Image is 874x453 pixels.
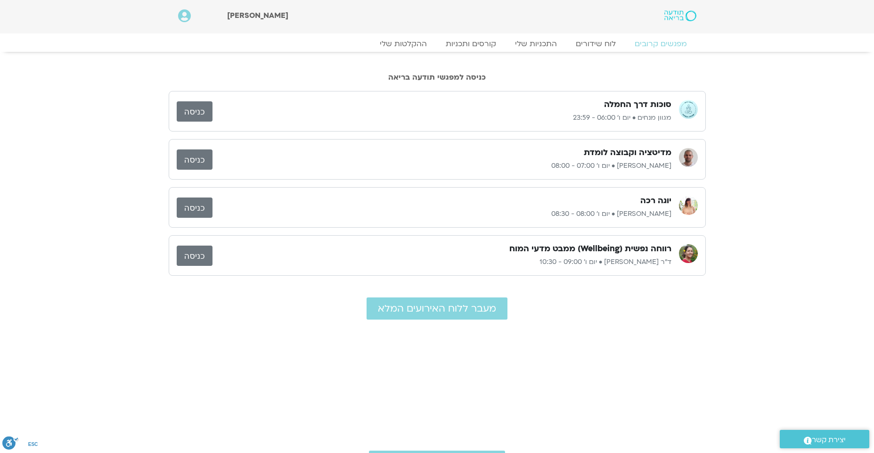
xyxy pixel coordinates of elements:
[212,208,671,220] p: [PERSON_NAME] • יום ו׳ 08:00 - 08:30
[509,243,671,255] h3: רווחה נפשית (Wellbeing) ממבט מדעי המוח
[436,39,506,49] a: קורסים ותכניות
[177,101,212,122] a: כניסה
[679,148,698,167] img: דקל קנטי
[178,39,696,49] nav: Menu
[378,303,496,314] span: מעבר ללוח האירועים המלא
[177,198,212,218] a: כניסה
[679,244,698,263] img: ד"ר נועה אלבלדה
[584,147,671,158] h3: מדיטציה וקבוצה לומדת
[227,10,288,21] span: [PERSON_NAME]
[679,100,698,119] img: מגוון מנחים
[177,149,212,170] a: כניסה
[604,99,671,110] h3: סוכות דרך החמלה
[212,160,671,172] p: [PERSON_NAME] • יום ו׳ 07:00 - 08:00
[640,195,671,206] h3: יוגה רכה
[169,73,706,82] h2: כניסה למפגשי תודעה בריאה
[812,434,846,446] span: יצירת קשר
[367,297,507,320] a: מעבר ללוח האירועים המלא
[177,246,212,266] a: כניסה
[780,430,869,448] a: יצירת קשר
[370,39,436,49] a: ההקלטות שלי
[679,196,698,215] img: ענת מיכאליס
[212,256,671,268] p: ד"ר [PERSON_NAME] • יום ו׳ 09:00 - 10:30
[566,39,625,49] a: לוח שידורים
[212,112,671,124] p: מגוון מנחים • יום ו׳ 06:00 - 23:59
[625,39,696,49] a: מפגשים קרובים
[506,39,566,49] a: התכניות שלי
